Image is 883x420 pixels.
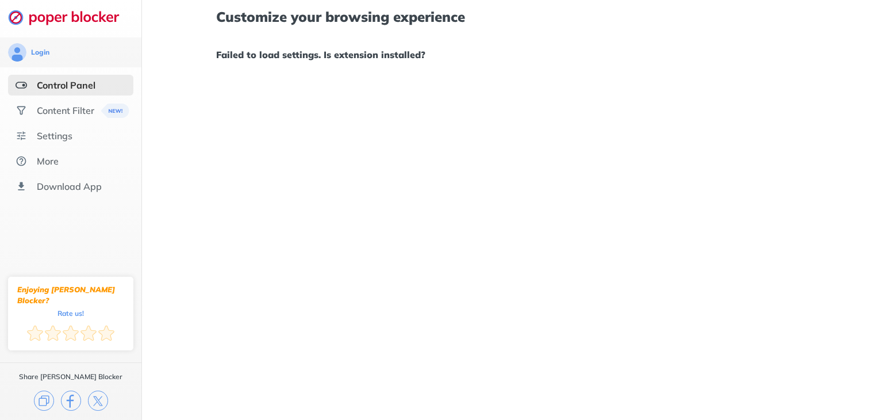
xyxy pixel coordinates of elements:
div: Enjoying [PERSON_NAME] Blocker? [17,284,124,306]
img: facebook.svg [61,391,81,411]
img: about.svg [16,155,27,167]
img: avatar.svg [8,43,26,62]
img: copy.svg [34,391,54,411]
div: Control Panel [37,79,95,91]
img: download-app.svg [16,181,27,192]
img: features-selected.svg [16,79,27,91]
div: Login [31,48,49,57]
img: menuBanner.svg [101,104,129,118]
div: More [37,155,59,167]
div: Content Filter [37,105,94,116]
div: Rate us! [57,311,84,316]
img: settings.svg [16,130,27,142]
div: Share [PERSON_NAME] Blocker [19,372,122,381]
img: social.svg [16,105,27,116]
img: logo-webpage.svg [8,9,132,25]
h1: Customize your browsing experience [216,9,809,24]
div: Settings [37,130,72,142]
div: Download App [37,181,102,192]
h1: Failed to load settings. Is extension installed? [216,47,809,62]
img: x.svg [88,391,108,411]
